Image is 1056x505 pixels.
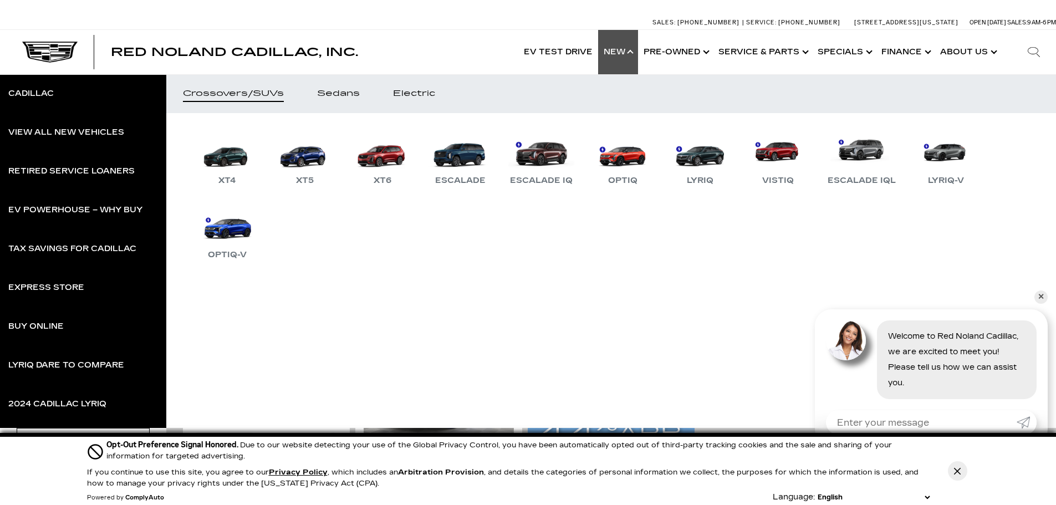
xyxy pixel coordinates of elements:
[757,174,799,187] div: VISTIQ
[194,130,261,187] a: XT4
[970,19,1006,26] span: Open [DATE]
[822,174,901,187] div: Escalade IQL
[376,74,452,113] a: Electric
[8,323,64,330] div: Buy Online
[202,248,252,262] div: OPTIQ-V
[8,90,54,98] div: Cadillac
[504,174,578,187] div: Escalade IQ
[106,439,932,462] div: Due to our website detecting your use of the Global Privacy Control, you have been automatically ...
[677,19,739,26] span: [PHONE_NUMBER]
[87,468,919,488] p: If you continue to use this site, you agree to our , which includes an , and details the categori...
[191,432,258,447] button: Compare Vehicle
[317,90,360,98] div: Sedans
[815,492,932,503] select: Language Select
[8,245,136,253] div: Tax Savings for Cadillac
[742,19,843,25] a: Service: [PHONE_NUMBER]
[22,42,78,63] img: Cadillac Dark Logo with Cadillac White Text
[652,19,676,26] span: Sales:
[1012,30,1056,74] div: Search
[125,494,164,501] a: ComplyAuto
[877,320,1037,399] div: Welcome to Red Noland Cadillac, we are excited to meet you! Please tell us how we can assist you.
[166,74,300,113] a: Crossovers/SUVs
[518,30,598,74] a: EV Test Drive
[912,130,979,187] a: LYRIQ-V
[589,130,656,187] a: OPTIQ
[773,493,815,501] div: Language:
[349,130,416,187] a: XT6
[194,204,261,262] a: OPTIQ-V
[504,130,578,187] a: Escalade IQ
[652,19,742,25] a: Sales: [PHONE_NUMBER]
[1017,410,1037,435] a: Submit
[876,30,935,74] a: Finance
[744,130,811,187] a: VISTIQ
[8,284,84,292] div: Express Store
[778,19,840,26] span: [PHONE_NUMBER]
[290,174,319,187] div: XT5
[325,432,341,453] button: Save Vehicle
[8,167,135,175] div: Retired Service Loaners
[272,130,338,187] a: XT5
[430,174,491,187] div: Escalade
[213,174,242,187] div: XT4
[713,30,812,74] a: Service & Parts
[1007,19,1027,26] span: Sales:
[106,440,240,450] span: Opt-Out Preference Signal Honored .
[598,30,638,74] a: New
[822,130,901,187] a: Escalade IQL
[854,19,958,26] a: [STREET_ADDRESS][US_STATE]
[393,90,435,98] div: Electric
[427,130,493,187] a: Escalade
[826,320,866,360] img: Agent profile photo
[17,428,150,458] div: FeaturesFeatures
[935,30,1001,74] a: About Us
[183,90,284,98] div: Crossovers/SUVs
[603,174,643,187] div: OPTIQ
[8,206,142,214] div: EV Powerhouse – Why Buy
[1027,19,1056,26] span: 9 AM-6 PM
[269,468,328,477] u: Privacy Policy
[746,19,777,26] span: Service:
[300,74,376,113] a: Sedans
[638,30,713,74] a: Pre-Owned
[812,30,876,74] a: Specials
[667,130,733,187] a: LYRIQ
[922,174,970,187] div: LYRIQ-V
[111,45,358,59] span: Red Noland Cadillac, Inc.
[8,129,124,136] div: View All New Vehicles
[111,47,358,58] a: Red Noland Cadillac, Inc.
[948,461,967,481] button: Close Button
[8,361,124,369] div: LYRIQ Dare to Compare
[368,174,397,187] div: XT6
[87,494,164,501] div: Powered by
[8,400,106,408] div: 2024 Cadillac LYRIQ
[826,410,1017,435] input: Enter your message
[681,174,719,187] div: LYRIQ
[398,468,484,477] strong: Arbitration Provision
